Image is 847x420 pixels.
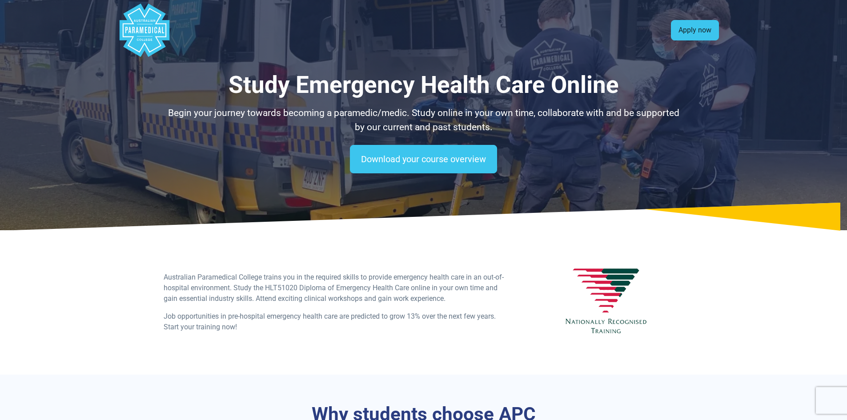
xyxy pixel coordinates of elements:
p: Australian Paramedical College trains you in the required skills to provide emergency health care... [164,272,507,304]
p: Job opportunities in pre-hospital emergency health care are predicted to grow 13% over the next f... [164,311,507,332]
a: Download your course overview [350,145,497,173]
h1: Study Emergency Health Care Online [164,71,684,99]
div: Australian Paramedical College [118,4,171,57]
p: Begin your journey towards becoming a paramedic/medic. Study online in your own time, collaborate... [164,106,684,134]
a: Apply now [671,20,719,40]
